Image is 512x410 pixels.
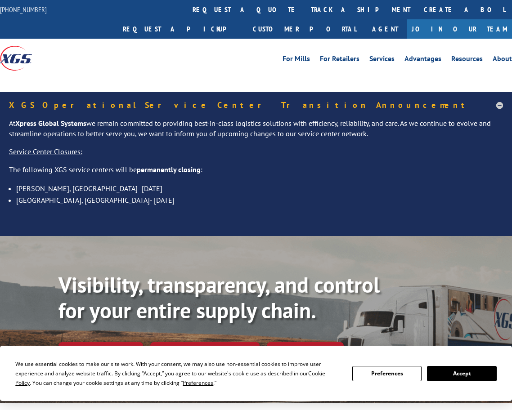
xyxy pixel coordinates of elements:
u: Service Center Closures: [9,147,82,156]
li: [PERSON_NAME], [GEOGRAPHIC_DATA]- [DATE] [16,183,503,194]
a: Services [369,55,395,65]
a: Agent [363,19,407,39]
a: XGS ASSISTANT [267,342,344,361]
button: Accept [427,366,496,381]
b: Visibility, transparency, and control for your entire supply chain. [58,271,380,325]
p: At we remain committed to providing best-in-class logistics solutions with efficiency, reliabilit... [9,118,503,147]
a: Join Our Team [407,19,512,39]
a: About [493,55,512,65]
a: Request a pickup [116,19,246,39]
a: For Retailers [320,55,359,65]
div: We use essential cookies to make our site work. With your consent, we may also use non-essential ... [15,359,341,388]
a: Track shipment [58,342,143,361]
h5: XGS Operational Service Center Transition Announcement [9,101,503,109]
a: Customer Portal [246,19,363,39]
strong: Xpress Global Systems [15,119,86,128]
a: For Mills [283,55,310,65]
li: [GEOGRAPHIC_DATA], [GEOGRAPHIC_DATA]- [DATE] [16,194,503,206]
strong: permanently closing [137,165,201,174]
a: Calculate transit time [150,342,260,361]
p: The following XGS service centers will be : [9,165,503,183]
a: Advantages [404,55,441,65]
button: Preferences [352,366,422,381]
a: Resources [451,55,483,65]
span: Preferences [183,379,213,387]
